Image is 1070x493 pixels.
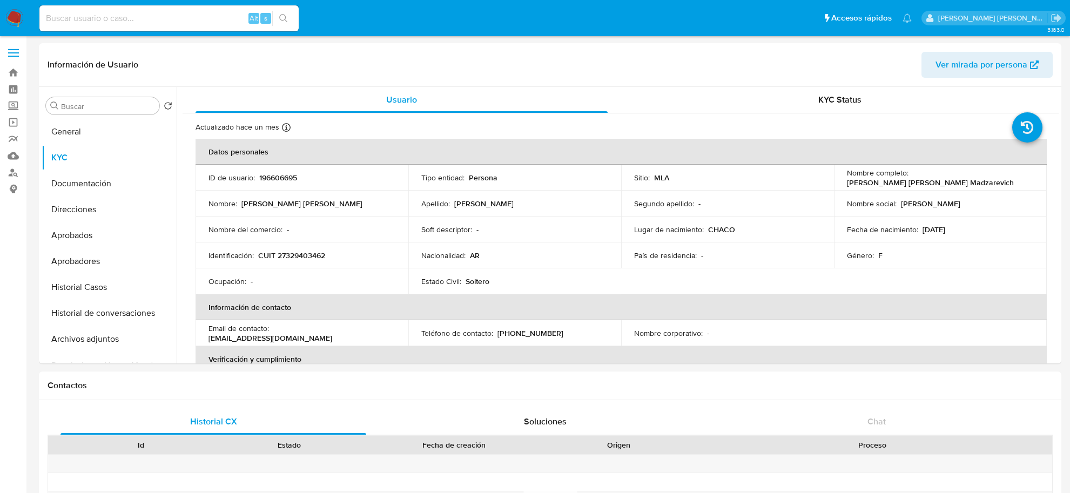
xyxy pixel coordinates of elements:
p: [EMAIL_ADDRESS][DOMAIN_NAME] [208,333,332,343]
p: Email de contacto : [208,323,269,333]
p: Nombre del comercio : [208,225,282,234]
span: Historial CX [190,415,237,428]
p: CUIT 27329403462 [258,251,325,260]
th: Verificación y cumplimiento [196,346,1047,372]
span: Accesos rápidos [831,12,892,24]
p: Teléfono de contacto : [421,328,493,338]
button: Historial Casos [42,274,177,300]
p: Soft descriptor : [421,225,472,234]
p: F [878,251,883,260]
p: CHACO [708,225,735,234]
h1: Contactos [48,380,1053,391]
button: search-icon [272,11,294,26]
p: Actualizado hace un mes [196,122,279,132]
p: [PHONE_NUMBER] [497,328,563,338]
span: Alt [250,13,258,23]
a: Notificaciones [903,13,912,23]
button: Direcciones [42,197,177,222]
div: Origen [552,440,685,450]
p: País de residencia : [634,251,697,260]
button: KYC [42,145,177,171]
button: Restricciones Nuevo Mundo [42,352,177,378]
span: Chat [867,415,886,428]
p: - [707,328,709,338]
p: [PERSON_NAME] [PERSON_NAME] Madzarevich [847,178,1014,187]
button: Historial de conversaciones [42,300,177,326]
p: Nacionalidad : [421,251,466,260]
p: - [476,225,479,234]
p: ID de usuario : [208,173,255,183]
p: [DATE] [923,225,945,234]
p: Apellido : [421,199,450,208]
p: Segundo apellido : [634,199,694,208]
p: AR [470,251,480,260]
p: - [698,199,701,208]
p: Soltero [466,276,489,286]
p: 196606695 [259,173,297,183]
span: Usuario [386,93,417,106]
p: - [701,251,703,260]
p: Identificación : [208,251,254,260]
p: Estado Civil : [421,276,461,286]
p: Nombre completo : [847,168,909,178]
p: - [251,276,253,286]
p: Persona [469,173,497,183]
input: Buscar [61,102,155,111]
input: Buscar usuario o caso... [39,11,299,25]
a: Salir [1051,12,1062,24]
p: Fecha de nacimiento : [847,225,918,234]
button: Documentación [42,171,177,197]
button: Ver mirada por persona [921,52,1053,78]
button: Aprobados [42,222,177,248]
span: Soluciones [524,415,567,428]
p: MLA [654,173,669,183]
p: Nombre : [208,199,237,208]
p: Tipo entidad : [421,173,465,183]
div: Proceso [700,440,1045,450]
p: [PERSON_NAME] [PERSON_NAME] [241,199,362,208]
button: Volver al orden por defecto [164,102,172,113]
p: [PERSON_NAME] [454,199,514,208]
p: Sitio : [634,173,650,183]
button: Aprobadores [42,248,177,274]
p: - [287,225,289,234]
button: General [42,119,177,145]
p: Nombre social : [847,199,897,208]
div: Id [75,440,207,450]
h1: Información de Usuario [48,59,138,70]
p: mayra.pernia@mercadolibre.com [938,13,1047,23]
th: Información de contacto [196,294,1047,320]
button: Buscar [50,102,59,110]
p: Ocupación : [208,276,246,286]
div: Fecha de creación [371,440,537,450]
div: Estado [223,440,355,450]
span: KYC Status [818,93,862,106]
p: Género : [847,251,874,260]
span: s [264,13,267,23]
span: Ver mirada por persona [936,52,1027,78]
p: Lugar de nacimiento : [634,225,704,234]
p: Nombre corporativo : [634,328,703,338]
th: Datos personales [196,139,1047,165]
button: Archivos adjuntos [42,326,177,352]
p: [PERSON_NAME] [901,199,960,208]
